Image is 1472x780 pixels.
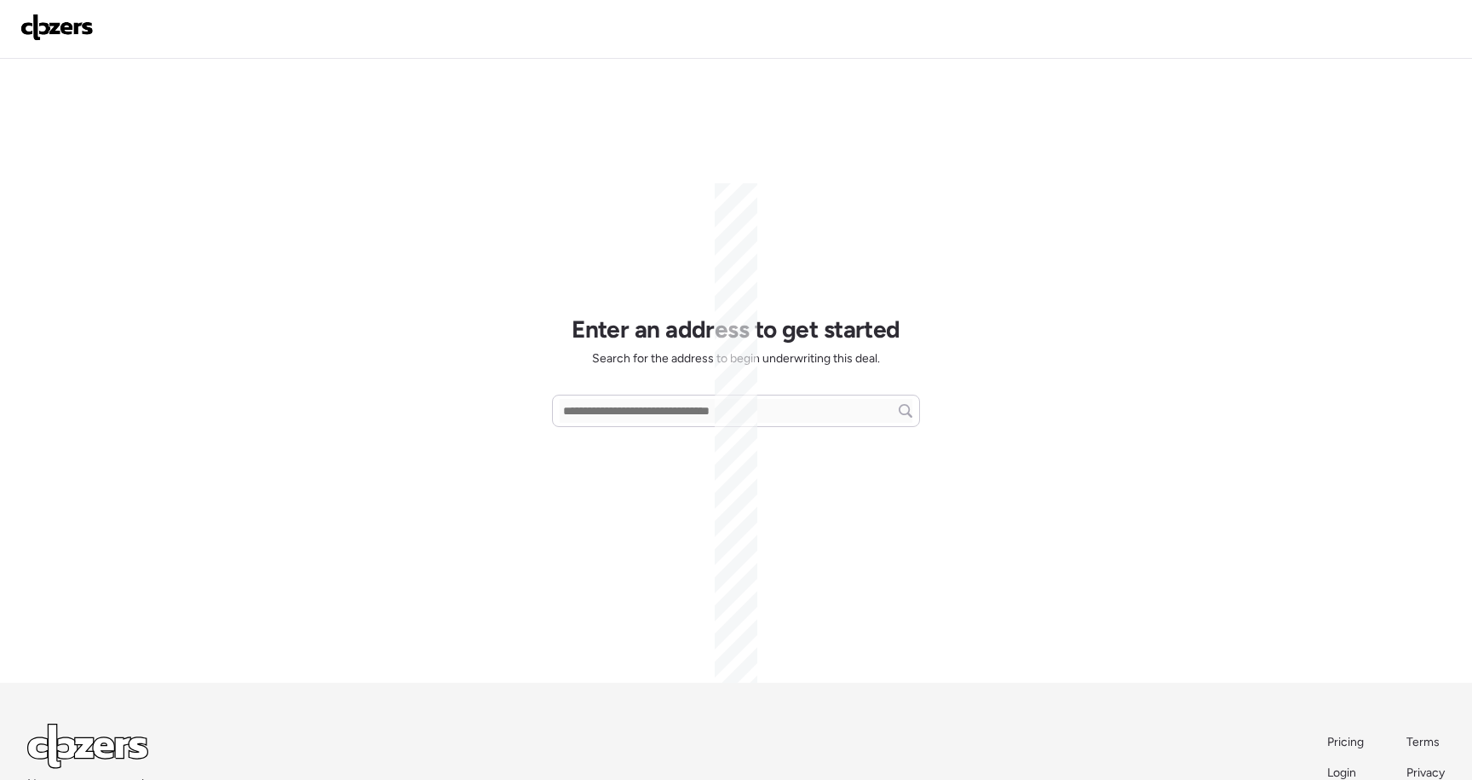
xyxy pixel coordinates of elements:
span: Pricing [1327,735,1364,749]
h1: Enter an address to get started [572,315,900,344]
a: Terms [1406,734,1445,751]
span: Terms [1406,735,1440,749]
span: Privacy [1406,766,1445,780]
span: Search for the address to begin underwriting this deal. [592,350,880,367]
span: Login [1327,766,1356,780]
img: Logo Light [27,724,148,769]
a: Pricing [1327,734,1366,751]
img: Logo [20,14,94,41]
